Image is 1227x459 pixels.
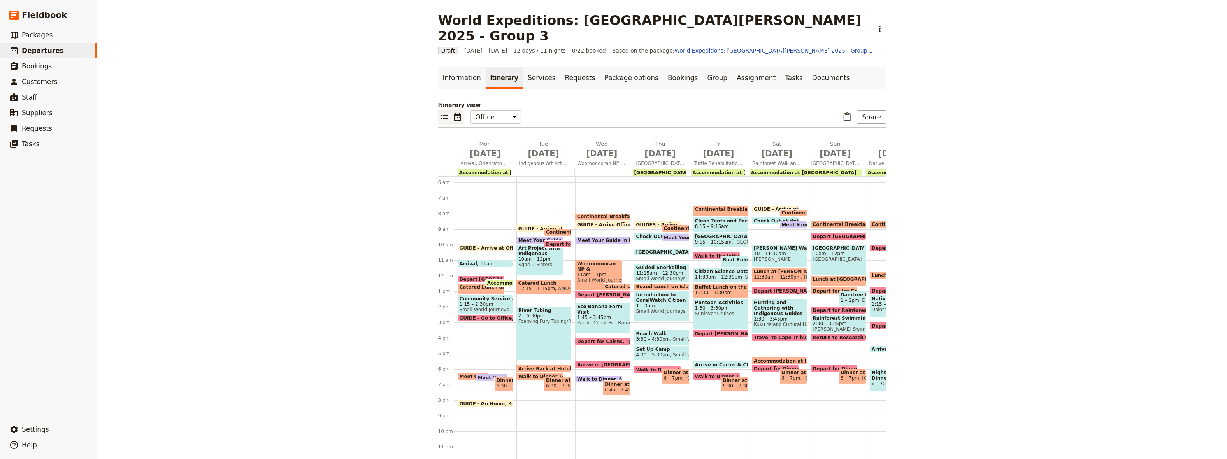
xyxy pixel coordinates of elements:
button: Tue [DATE]Indigenous Art Activity and River Tubing [516,140,574,169]
span: 11:30am – 12:30pm [754,274,801,280]
span: Walk to Dinner [695,374,737,379]
div: Depart for Dinner [752,365,799,372]
span: Dinner at Golden Boat [605,382,628,387]
span: Arrive in Cairns & Check In at [GEOGRAPHIC_DATA] [695,362,832,367]
div: Depart for Cairns4pm [575,338,630,345]
span: Small World Journeys [636,308,687,314]
span: Catered Lunch [518,280,570,286]
span: Depart [PERSON_NAME][GEOGRAPHIC_DATA] [695,331,816,336]
button: Fri [DATE]Turtle Rehabilitation Centre and [GEOGRAPHIC_DATA] with Marine Biologist [691,140,750,169]
span: 1:30 – 3:30pm [695,305,746,311]
span: Staff [22,93,37,101]
span: [GEOGRAPHIC_DATA] [800,375,853,381]
a: Package options [600,67,663,89]
span: [GEOGRAPHIC_DATA] [813,245,864,251]
span: Hunting and Gathering with Indigenous Guides [754,300,805,316]
span: Citizen Science Data Collection & Species & Predator Identification [695,269,746,274]
div: Arrive in [GEOGRAPHIC_DATA] [575,361,630,368]
div: [PERSON_NAME] Walk10 – 11:30am[PERSON_NAME] [752,244,807,267]
span: Boxed Lunch on Island [636,284,699,289]
div: Walk to Dinner6:25pm [575,375,622,383]
span: Meet Your Guide in Reception & Depart [577,238,684,243]
span: Depart [GEOGRAPHIC_DATA] [460,277,537,282]
span: Continental Breakfast at DRO [813,222,893,227]
div: Depart for Tree Planting [870,287,925,294]
div: Walk to Dinner6:15pm [693,373,740,380]
div: [GEOGRAPHIC_DATA]10am – 12pm[GEOGRAPHIC_DATA] [811,244,866,275]
span: [GEOGRAPHIC_DATA] [813,256,864,262]
div: Check Out of Hotel [752,217,799,224]
div: Catered Lunch [603,283,630,291]
span: Dinner at [GEOGRAPHIC_DATA] [546,378,570,383]
div: Dinner at [GEOGRAPHIC_DATA]6:30 – 7:30pm [494,377,513,392]
a: Requests [560,67,600,89]
div: Depart for Ice Cream Company [811,287,858,294]
span: Pontoon Activities [695,300,746,305]
div: Lunch at [PERSON_NAME]11:30am – 12:30pm[PERSON_NAME] [752,268,807,283]
div: Depart [PERSON_NAME][GEOGRAPHIC_DATA] [693,330,748,337]
div: Eco Banana Farm Visit1:45 – 3:45pmPacific Coast Eco Bananas [575,303,630,333]
div: Walk to the Jetty [693,252,740,259]
span: Return to Research Centre & Rainforest Exploration [813,335,953,340]
span: Fieldbook [22,9,67,21]
span: Foaming Fury Tubing/Rafting [518,319,570,324]
span: Walk to the Jetty [695,253,743,258]
div: Continental Breakfast at Hotel [544,229,572,236]
div: Return to Research Centre & Rainforest Exploration [811,334,866,341]
div: Pontoon Activities1:30 – 3:30pmSunlover Cruises [693,299,748,329]
div: Community Service Activity1:15 – 2:30pmSmall World Journeys [458,295,513,314]
div: Introduction to CoralWatch Citizen Science Project and Data Collection1 – 3pmSmall World Journeys [634,291,689,322]
span: [PERSON_NAME] [754,256,805,262]
span: Arrive in [GEOGRAPHIC_DATA] [577,362,660,367]
span: Depart for Ice Cream Company [813,288,897,293]
span: Dinner at Boardwalk Social by [PERSON_NAME] [723,378,746,383]
span: Departures [22,47,64,54]
span: Suppliers [22,109,53,117]
div: Dinner at Golden Boat6:45 – 7:45pm [603,380,630,396]
div: Meet Guide in Reception & Walk to Dinner [458,373,489,380]
div: GUIDE - Go to Office [458,314,513,322]
span: 1 – 3pm [636,303,687,308]
div: Accommodation at [GEOGRAPHIC_DATA] [458,169,511,176]
span: 6 – 7pm [841,375,859,381]
button: Share [857,110,886,124]
span: [DATE] [753,148,802,159]
span: Depart for Tree Planting [872,288,939,293]
span: [GEOGRAPHIC_DATA] and Rainforest Swimming Hole [808,160,863,166]
span: Lunch at [PERSON_NAME] [754,269,805,274]
button: Paste itinerary item [841,110,854,124]
span: 6 – 7pm [781,375,800,381]
span: Accommodation at [GEOGRAPHIC_DATA] [487,280,596,286]
span: Introduction to CoralWatch Citizen Science Project and Data Collection [636,292,687,303]
a: Bookings [663,67,702,89]
div: Meet Your Guide in Reception & Depart [779,221,807,228]
span: Walk to Dinner [518,374,560,379]
span: Depart Daintree Rainforest [872,245,947,251]
span: 6:30 – 7:30pm [723,383,757,389]
span: 6:25pm [619,377,637,382]
span: Lunch at Local Cafe [872,273,927,278]
div: Guided Snorkelling11:15am – 12:30pmSmall World Journeys [634,264,689,283]
div: Meet Your Guide in Reception & Depart [662,234,690,241]
span: Daintree Life [872,307,923,312]
span: 6 – 7:30pm [872,381,923,386]
span: 11am – 1pm [577,272,620,277]
span: Sunlover Cruises [742,274,785,280]
div: Arrive in Cairns & Check In at [GEOGRAPHIC_DATA] [870,345,925,353]
div: Depart for Rainforest Swimming Hole [811,307,866,314]
span: Depart for Cairns [577,339,626,344]
span: Kuku Yalanji Cultural Habitat Tours ([PERSON_NAME] Brothers) [754,322,805,327]
div: Travel to Cape Tribulation [752,334,807,341]
h2: Wed [578,140,627,159]
div: Continental Breakfast at Hotel [575,213,630,221]
div: Accommodation at [GEOGRAPHIC_DATA] [866,169,920,176]
button: Actions [873,22,886,35]
button: Sat [DATE]Rainforest Walk and Hunting & Gathering with Indigenous Guides [750,140,808,169]
div: Depart [PERSON_NAME] [752,287,807,294]
span: Walk to Dinner [636,367,678,372]
div: Meet Your Guide in Reception & Walk to Dinner [476,374,507,381]
span: Depart for Indigenous Art Activity [546,242,639,247]
span: Continental Breakfast at Hotel [664,226,748,231]
div: Accommodation at [GEOGRAPHIC_DATA] [750,169,862,176]
span: 1:15 – 2:45pm [872,301,923,307]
